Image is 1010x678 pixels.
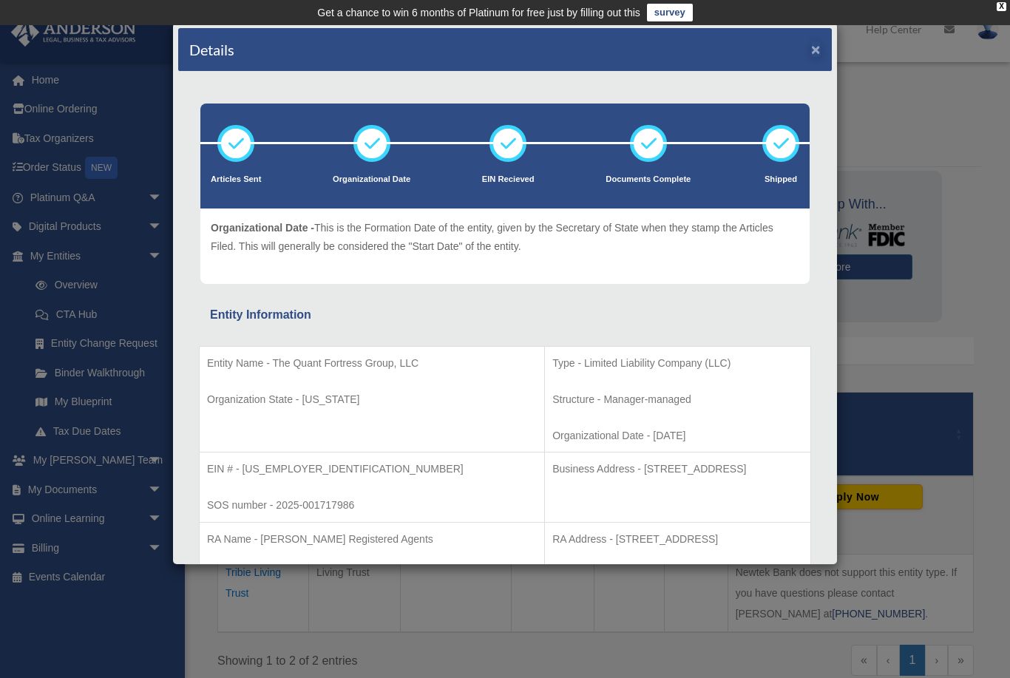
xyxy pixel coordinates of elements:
p: Entity Name - The Quant Fortress Group, LLC [207,354,537,373]
p: SOS number - 2025-001717986 [207,496,537,515]
p: Articles Sent [211,172,261,187]
p: Shipped [762,172,799,187]
a: survey [647,4,693,21]
span: Organizational Date - [211,222,314,234]
p: Type - Limited Liability Company (LLC) [552,354,803,373]
p: Documents Complete [606,172,691,187]
p: EIN Recieved [482,172,535,187]
p: Business Address - [STREET_ADDRESS] [552,460,803,478]
p: RA Address - [STREET_ADDRESS] [552,530,803,549]
p: Organizational Date - [DATE] [552,427,803,445]
p: EIN # - [US_EMPLOYER_IDENTIFICATION_NUMBER] [207,460,537,478]
div: Get a chance to win 6 months of Platinum for free just by filling out this [317,4,640,21]
div: Entity Information [210,305,800,325]
button: × [811,41,821,57]
h4: Details [189,39,234,60]
p: RA Name - [PERSON_NAME] Registered Agents [207,530,537,549]
div: close [997,2,1006,11]
p: Organizational Date [333,172,410,187]
p: Organization State - [US_STATE] [207,390,537,409]
p: This is the Formation Date of the entity, given by the Secretary of State when they stamp the Art... [211,219,799,255]
p: Structure - Manager-managed [552,390,803,409]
